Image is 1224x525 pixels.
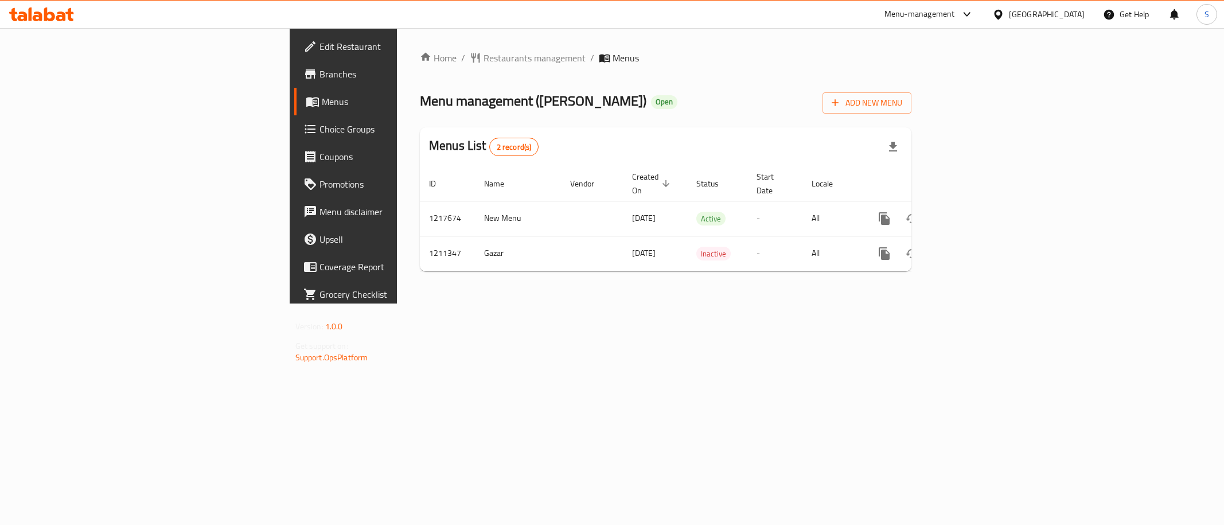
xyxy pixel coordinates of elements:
span: Menu management ( [PERSON_NAME] ) [420,88,646,114]
li: / [590,51,594,65]
button: Add New Menu [823,92,911,114]
span: Created On [632,170,673,197]
span: Upsell [319,232,485,246]
td: Gazar [475,236,561,271]
span: Start Date [757,170,789,197]
a: Promotions [294,170,494,198]
span: Promotions [319,177,485,191]
a: Restaurants management [470,51,586,65]
a: Support.OpsPlatform [295,350,368,365]
span: Inactive [696,247,731,260]
span: [DATE] [632,246,656,260]
td: All [802,236,862,271]
span: Locale [812,177,848,190]
span: Menus [613,51,639,65]
table: enhanced table [420,166,990,271]
span: [DATE] [632,211,656,225]
span: Branches [319,67,485,81]
div: Menu-management [884,7,955,21]
span: Status [696,177,734,190]
span: Restaurants management [484,51,586,65]
td: - [747,236,802,271]
span: 2 record(s) [490,142,539,153]
span: ID [429,177,451,190]
a: Menu disclaimer [294,198,494,225]
a: Choice Groups [294,115,494,143]
span: Name [484,177,519,190]
td: All [802,201,862,236]
span: S [1204,8,1209,21]
div: Export file [879,133,907,161]
span: Get support on: [295,339,348,353]
button: Change Status [898,240,926,267]
span: Coupons [319,150,485,164]
span: Coverage Report [319,260,485,274]
span: Choice Groups [319,122,485,136]
th: Actions [862,166,990,201]
span: Add New Menu [832,96,902,110]
span: Vendor [570,177,609,190]
button: Change Status [898,205,926,232]
a: Grocery Checklist [294,281,494,308]
span: 1.0.0 [325,319,343,334]
span: Menus [322,95,485,108]
nav: breadcrumb [420,51,911,65]
div: Total records count [489,138,539,156]
div: Open [651,95,677,109]
span: Active [696,212,726,225]
a: Coupons [294,143,494,170]
div: [GEOGRAPHIC_DATA] [1009,8,1085,21]
a: Branches [294,60,494,88]
a: Upsell [294,225,494,253]
span: Open [651,97,677,107]
h2: Menus List [429,137,539,156]
td: - [747,201,802,236]
span: Menu disclaimer [319,205,485,219]
button: more [871,205,898,232]
a: Menus [294,88,494,115]
td: New Menu [475,201,561,236]
span: Grocery Checklist [319,287,485,301]
span: Edit Restaurant [319,40,485,53]
a: Edit Restaurant [294,33,494,60]
span: Version: [295,319,323,334]
button: more [871,240,898,267]
a: Coverage Report [294,253,494,281]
